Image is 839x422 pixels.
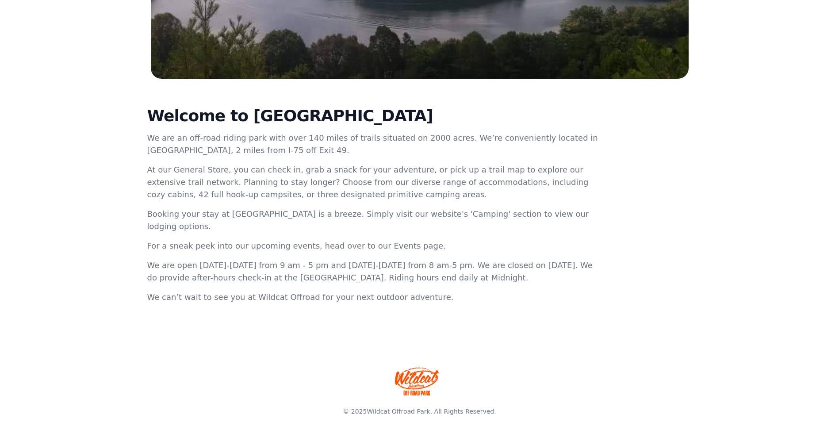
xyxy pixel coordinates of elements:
h2: Welcome to [GEOGRAPHIC_DATA] [147,107,600,125]
img: Wildcat Offroad park [395,367,439,395]
a: Wildcat Offroad Park [367,408,430,415]
p: At our General Store, you can check in, grab a snack for your adventure, or pick up a trail map t... [147,164,600,201]
p: We are an off-road riding park with over 140 miles of trails situated on 2000 acres. We’re conven... [147,132,600,157]
p: We are open [DATE]-[DATE] from 9 am - 5 pm and [DATE]-[DATE] from 8 am-5 pm. We are closed on [DA... [147,259,600,284]
p: We can’t wait to see you at Wildcat Offroad for your next outdoor adventure. [147,291,600,303]
p: Booking your stay at [GEOGRAPHIC_DATA] is a breeze. Simply visit our website's 'Camping' section ... [147,208,600,233]
span: © 2025 . All Rights Reserved. [343,408,496,415]
p: For a sneak peek into our upcoming events, head over to our Events page. [147,240,600,252]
